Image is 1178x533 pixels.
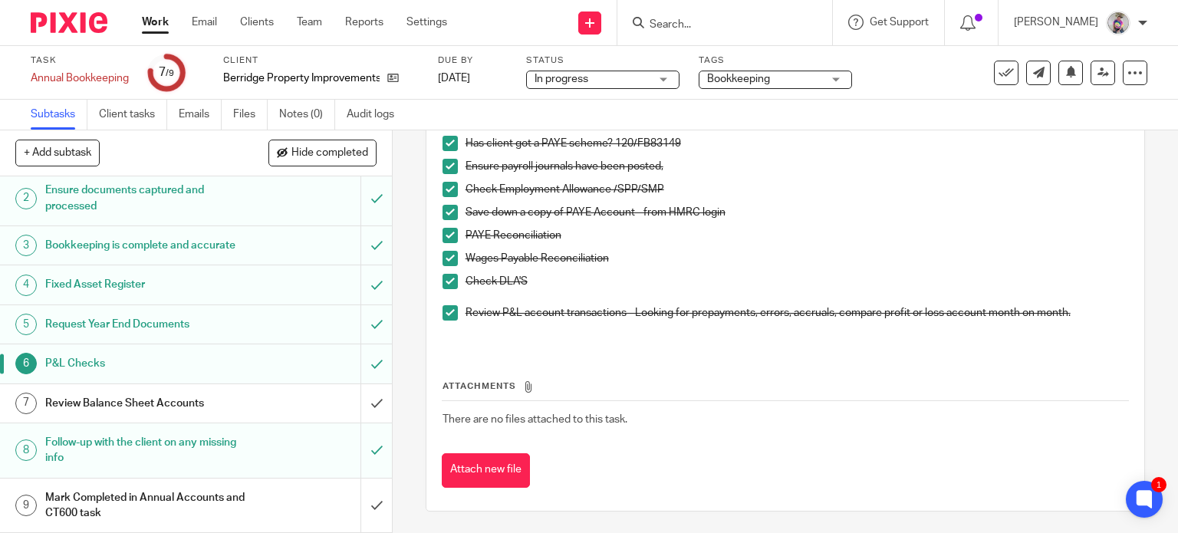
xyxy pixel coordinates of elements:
[279,100,335,130] a: Notes (0)
[15,235,37,256] div: 3
[159,64,174,81] div: 7
[233,100,268,130] a: Files
[45,352,245,375] h1: P&L Checks
[466,182,1129,197] p: Check Employment Allowance /SPP/SMP
[466,274,1129,289] p: Check DLA'S
[166,69,174,77] small: /9
[31,12,107,33] img: Pixie
[223,54,419,67] label: Client
[223,71,380,86] p: Berridge Property Improvements Ltd
[648,18,786,32] input: Search
[99,100,167,130] a: Client tasks
[870,17,929,28] span: Get Support
[45,179,245,218] h1: Ensure documents captured and processed
[297,15,322,30] a: Team
[438,73,470,84] span: [DATE]
[31,54,129,67] label: Task
[443,414,627,425] span: There are no files attached to this task.
[15,140,100,166] button: + Add subtask
[442,453,530,488] button: Attach new file
[345,15,383,30] a: Reports
[45,431,245,470] h1: Follow-up with the client on any missing info
[45,313,245,336] h1: Request Year End Documents
[1106,11,1130,35] img: DBTieDye.jpg
[466,159,1129,174] p: Ensure payroll journals have been posted,
[15,439,37,461] div: 8
[438,54,507,67] label: Due by
[526,54,679,67] label: Status
[406,15,447,30] a: Settings
[466,205,1129,220] p: Save down a copy of PAYE Account - from HMRC login
[466,228,1129,243] p: PAYE Reconciliation
[15,188,37,209] div: 2
[15,314,37,335] div: 5
[1151,477,1166,492] div: 1
[15,353,37,374] div: 6
[535,74,588,84] span: In progress
[45,392,245,415] h1: Review Balance Sheet Accounts
[45,273,245,296] h1: Fixed Asset Register
[291,147,368,160] span: Hide completed
[466,251,1129,266] p: Wages Payable Reconciliation
[707,74,770,84] span: Bookkeeping
[1014,15,1098,30] p: [PERSON_NAME]
[347,100,406,130] a: Audit logs
[466,136,1129,151] p: Has client got a PAYE scheme? 120/FB83149
[240,15,274,30] a: Clients
[15,275,37,296] div: 4
[443,382,516,390] span: Attachments
[268,140,377,166] button: Hide completed
[45,486,245,525] h1: Mark Completed in Annual Accounts and CT600 task
[142,15,169,30] a: Work
[699,54,852,67] label: Tags
[31,100,87,130] a: Subtasks
[179,100,222,130] a: Emails
[192,15,217,30] a: Email
[466,305,1129,321] p: Review P&L account transactions - Looking for prepayments, errors, accruals, compare profit or lo...
[45,234,245,257] h1: Bookkeeping is complete and accurate
[15,495,37,516] div: 9
[31,71,129,86] div: Annual Bookkeeping
[15,393,37,414] div: 7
